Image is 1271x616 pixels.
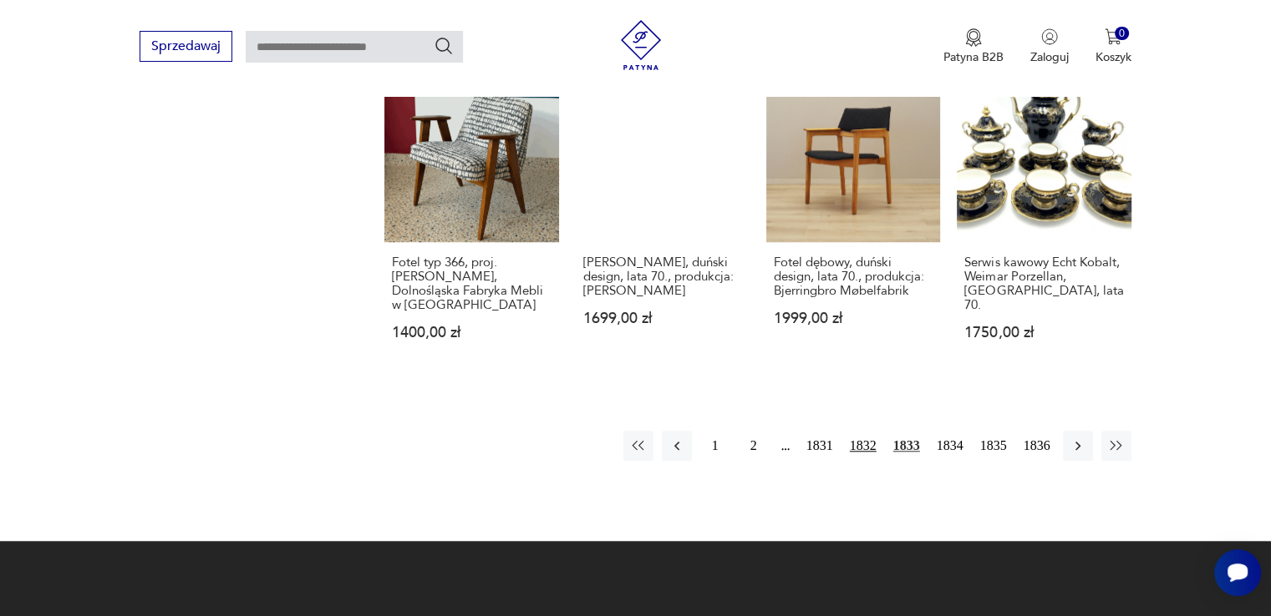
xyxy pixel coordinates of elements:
[1214,549,1261,596] iframe: Smartsupp widget button
[889,431,924,461] button: 1833
[739,431,769,461] button: 2
[140,42,232,53] a: Sprzedawaj
[943,28,1004,65] a: Ikona medaluPatyna B2B
[140,31,232,62] button: Sprzedawaj
[957,68,1131,372] a: Produkt wyprzedanySerwis kawowy Echt Kobalt, Weimar Porzellan, Niemcy, lata 70.Serwis kawowy Echt...
[846,431,881,461] button: 1832
[964,326,1123,340] p: 1750,00 zł
[1041,28,1058,45] img: Ikonka użytkownika
[766,68,940,372] a: Produkt wyprzedanyFotel dębowy, duński design, lata 70., produkcja: Bjerringbro MøbelfabrikFotel ...
[774,255,933,298] h3: Fotel dębowy, duński design, lata 70., produkcja: Bjerringbro Møbelfabrik
[964,255,1123,312] h3: Serwis kawowy Echt Kobalt, Weimar Porzellan, [GEOGRAPHIC_DATA], lata 70.
[976,431,1011,461] button: 1835
[700,431,730,461] button: 1
[384,68,558,372] a: Produkt wyprzedanyFotel typ 366, proj. Józef Chierowski, Dolnośląska Fabryka Mebli w Świebodzicac...
[1019,431,1055,461] button: 1836
[616,20,666,70] img: Patyna - sklep z meblami i dekoracjami vintage
[583,311,742,326] p: 1699,00 zł
[1115,27,1129,41] div: 0
[933,431,968,461] button: 1834
[392,255,551,312] h3: Fotel typ 366, proj. [PERSON_NAME], Dolnośląska Fabryka Mebli w [GEOGRAPHIC_DATA]
[774,311,933,326] p: 1999,00 zł
[965,28,982,47] img: Ikona medalu
[1030,49,1069,65] p: Zaloguj
[576,68,750,372] a: Produkt wyprzedanyŁóżko tekowe, duński design, lata 70., produkcja: Dania[PERSON_NAME], duński de...
[802,431,837,461] button: 1831
[943,49,1004,65] p: Patyna B2B
[1030,28,1069,65] button: Zaloguj
[1105,28,1121,45] img: Ikona koszyka
[583,255,742,298] h3: [PERSON_NAME], duński design, lata 70., produkcja: [PERSON_NAME]
[1096,49,1131,65] p: Koszyk
[943,28,1004,65] button: Patyna B2B
[434,36,454,56] button: Szukaj
[1096,28,1131,65] button: 0Koszyk
[392,326,551,340] p: 1400,00 zł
